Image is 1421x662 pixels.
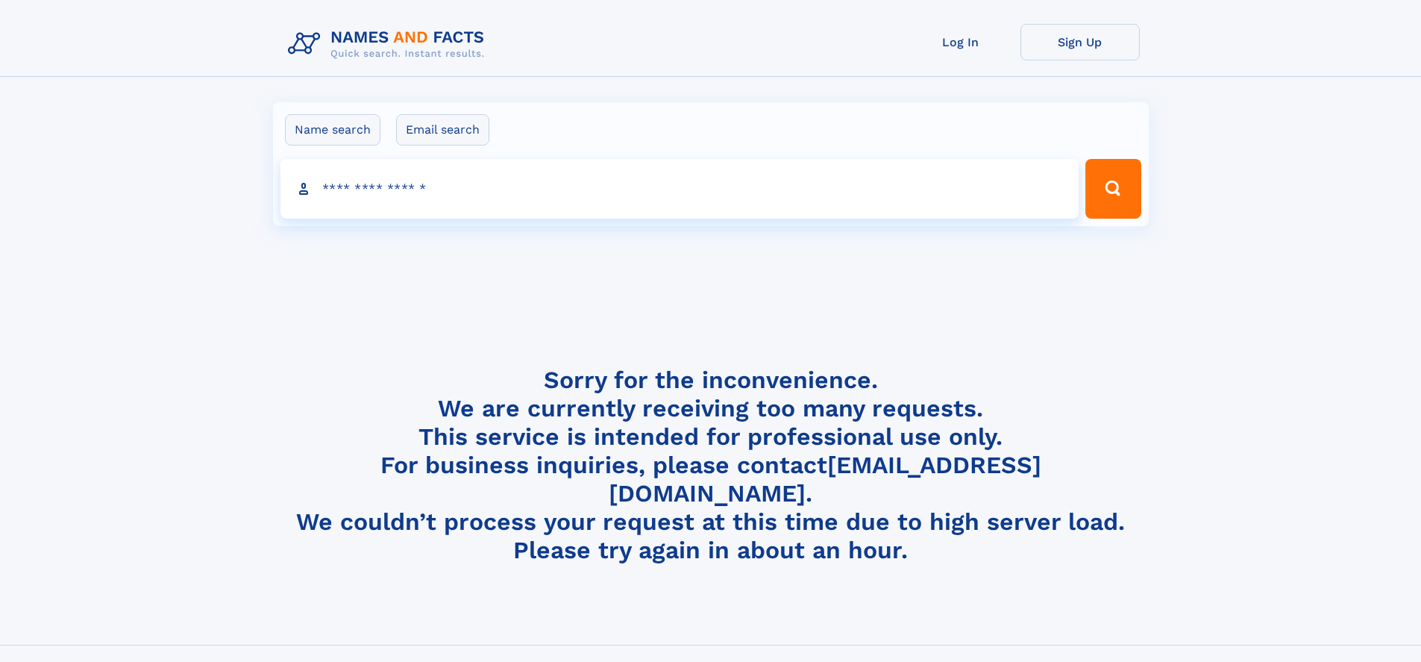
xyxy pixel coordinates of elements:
[282,24,497,64] img: Logo Names and Facts
[609,451,1041,508] a: [EMAIL_ADDRESS][DOMAIN_NAME]
[285,114,380,146] label: Name search
[901,24,1020,60] a: Log In
[280,159,1079,219] input: search input
[1085,159,1141,219] button: Search Button
[282,366,1140,565] h4: Sorry for the inconvenience. We are currently receiving too many requests. This service is intend...
[396,114,489,146] label: Email search
[1020,24,1140,60] a: Sign Up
